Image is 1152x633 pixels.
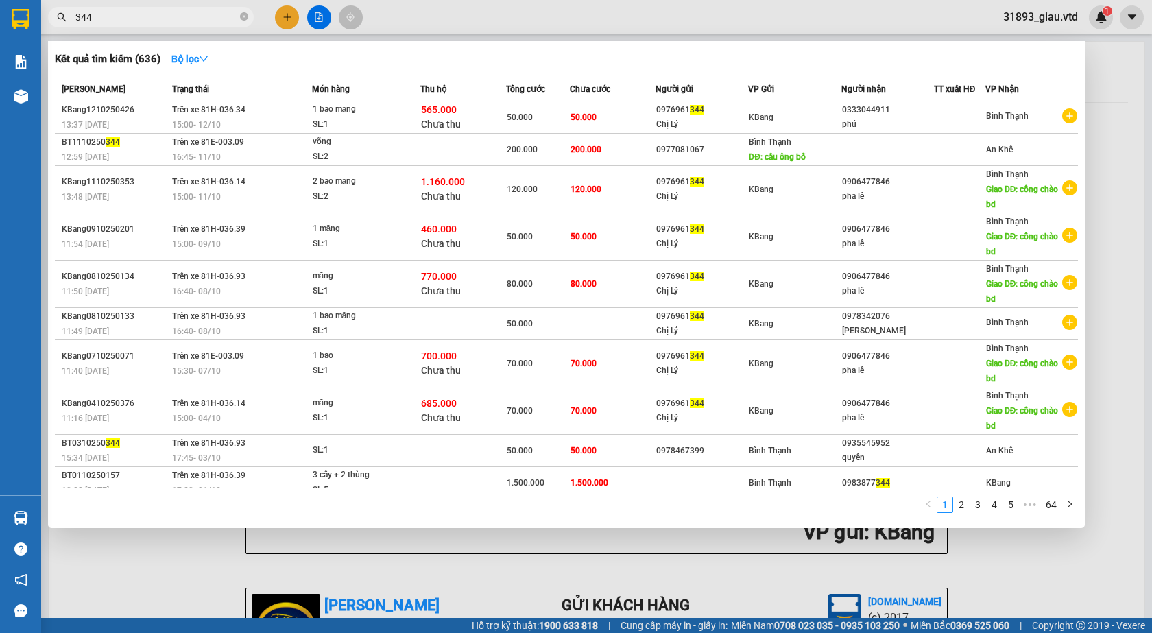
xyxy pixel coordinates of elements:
[656,284,747,298] div: Chị Lý
[62,192,109,202] span: 13:48 [DATE]
[690,398,704,408] span: 344
[507,232,533,241] span: 50.000
[172,239,221,249] span: 15:00 - 09/10
[507,112,533,122] span: 50.000
[920,497,937,513] li: Previous Page
[1062,402,1077,417] span: plus-circle
[313,468,416,483] div: 3 cây + 2 thùng
[656,103,747,117] div: 0976961
[571,478,608,488] span: 1.500.000
[240,11,248,24] span: close-circle
[172,414,221,423] span: 15:00 - 04/10
[749,137,791,147] span: Bình Thạnh
[131,13,164,27] span: Nhận:
[690,224,704,234] span: 344
[571,232,597,241] span: 50.000
[1066,500,1074,508] span: right
[656,324,747,338] div: Chị Lý
[749,279,773,289] span: KBang
[749,406,773,416] span: KBang
[313,237,416,252] div: SL: 1
[656,444,747,458] div: 0978467399
[954,497,969,512] a: 2
[986,169,1029,179] span: Bình Thạnh
[421,104,457,115] span: 565.000
[571,446,597,455] span: 50.000
[1003,497,1018,512] a: 5
[14,55,28,69] img: solution-icon
[690,105,704,115] span: 344
[571,279,597,289] span: 80.000
[313,396,416,411] div: măng
[571,184,601,194] span: 120.000
[421,365,461,376] span: Chưa thu
[172,486,221,495] span: 17:00 - 01/10
[1061,497,1078,513] li: Next Page
[12,9,29,29] img: logo-vxr
[749,112,773,122] span: KBang
[842,363,933,378] div: pha lê
[985,84,1019,94] span: VP Nhận
[749,152,806,162] span: DĐ: cầu ông bố
[507,279,533,289] span: 80.000
[312,84,350,94] span: Món hàng
[421,285,461,296] span: Chưa thu
[507,446,533,455] span: 50.000
[749,232,773,241] span: KBang
[14,542,27,556] span: question-circle
[842,103,933,117] div: 0333044911
[131,28,241,45] div: pha lê
[986,497,1003,513] li: 4
[62,84,125,94] span: [PERSON_NAME]
[571,112,597,122] span: 50.000
[656,411,747,425] div: Chị Lý
[749,478,791,488] span: Bình Thạnh
[937,497,952,512] a: 1
[172,272,245,281] span: Trên xe 81H-036.93
[1061,497,1078,513] button: right
[748,84,774,94] span: VP Gửi
[313,284,416,299] div: SL: 1
[986,318,1029,327] span: Bình Thạnh
[421,271,457,282] span: 770.000
[656,175,747,189] div: 0976961
[313,411,416,426] div: SL: 1
[62,135,168,150] div: BT1110250
[421,350,457,361] span: 700.000
[749,184,773,194] span: KBang
[172,366,221,376] span: 15:30 - 07/10
[842,284,933,298] div: pha lê
[172,224,245,234] span: Trên xe 81H-036.39
[1062,275,1077,290] span: plus-circle
[571,406,597,416] span: 70.000
[842,476,933,490] div: 0983877
[57,12,67,22] span: search
[12,28,121,45] div: Chị Lý
[240,12,248,21] span: close-circle
[986,217,1029,226] span: Bình Thạnh
[131,71,151,86] span: DĐ:
[131,12,241,28] div: Bình Thạnh
[1062,180,1077,195] span: plus-circle
[934,84,976,94] span: TT xuất HĐ
[986,391,1029,401] span: Bình Thạnh
[421,412,461,423] span: Chưa thu
[62,453,109,463] span: 15:34 [DATE]
[506,84,545,94] span: Tổng cước
[656,237,747,251] div: Chị Lý
[842,436,933,451] div: 0935545952
[986,279,1059,304] span: Giao DĐ: cổng chào bd
[62,366,109,376] span: 11:40 [DATE]
[62,152,109,162] span: 12:59 [DATE]
[106,137,120,147] span: 344
[570,84,610,94] span: Chưa cước
[172,120,221,130] span: 15:00 - 12/10
[313,174,416,189] div: 2 bao măng
[421,224,457,235] span: 460.000
[842,117,933,132] div: phú
[986,406,1059,431] span: Giao DĐ: cổng chào bd
[1003,497,1019,513] li: 5
[62,175,168,189] div: KBang1110250353
[986,344,1029,353] span: Bình Thạnh
[842,237,933,251] div: pha lê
